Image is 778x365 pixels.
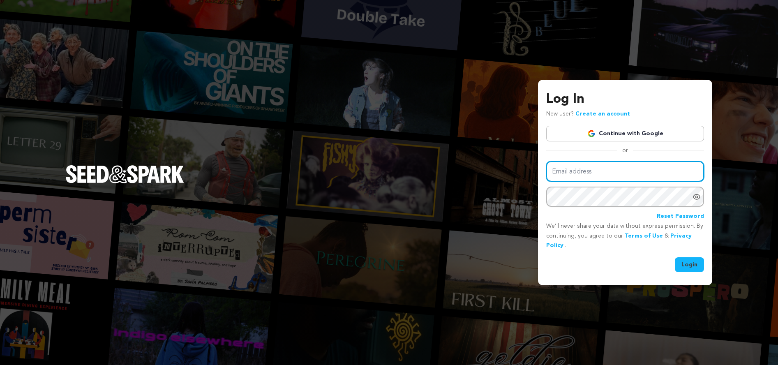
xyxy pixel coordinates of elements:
[546,222,704,251] p: We’ll never share your data without express permission. By continuing, you agree to our & .
[675,257,704,272] button: Login
[657,212,704,222] a: Reset Password
[546,161,704,182] input: Email address
[587,129,596,138] img: Google logo
[66,165,184,200] a: Seed&Spark Homepage
[625,233,663,239] a: Terms of Use
[546,90,704,109] h3: Log In
[66,165,184,183] img: Seed&Spark Logo
[546,126,704,141] a: Continue with Google
[546,109,630,119] p: New user?
[693,193,701,201] a: Show password as plain text. Warning: this will display your password on the screen.
[617,146,633,155] span: or
[575,111,630,117] a: Create an account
